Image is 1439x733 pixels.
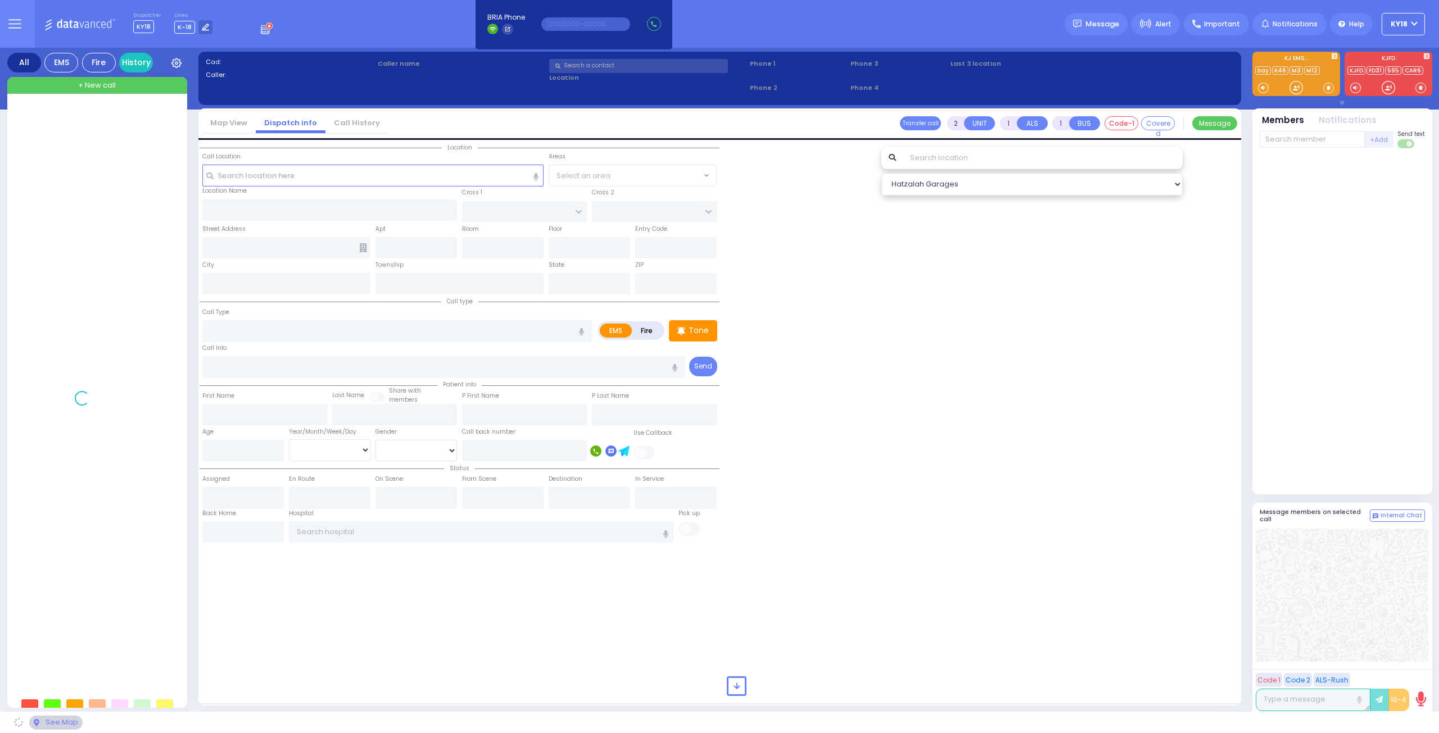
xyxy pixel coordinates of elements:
a: M3 [1289,66,1303,75]
span: Phone 1 [750,59,847,69]
button: BUS [1069,116,1100,130]
span: Phone 2 [750,83,847,93]
span: Phone 3 [850,59,947,69]
a: History [119,53,153,72]
input: Search a contact [549,59,728,73]
label: Cad: [206,57,374,67]
a: 595 [1385,66,1401,75]
label: Caller name [378,59,546,69]
span: Status [444,464,475,472]
div: See map [29,716,82,730]
a: bay [1255,66,1271,75]
label: On Scene [375,475,403,484]
a: K46 [1272,66,1288,75]
button: KY18 [1382,13,1425,35]
label: Turn off text [1397,138,1415,149]
label: Cross 1 [462,188,482,197]
label: Gender [375,427,397,436]
span: members [389,395,418,404]
span: Call type [441,297,478,306]
label: Pick up [678,509,700,518]
label: Areas [549,152,565,161]
a: M12 [1304,66,1320,75]
div: Fire [82,53,116,72]
label: Destination [549,475,582,484]
label: Last 3 location [951,59,1092,69]
div: EMS [44,53,78,72]
input: Search member [1260,131,1365,148]
label: Call back number [462,427,515,436]
label: Fire [631,324,663,338]
label: KJ EMS... [1252,56,1340,63]
label: P First Name [462,391,499,400]
h5: Message members on selected call [1260,508,1370,523]
label: First Name [202,391,234,400]
button: Code 1 [1256,673,1282,687]
a: Map View [202,117,256,128]
img: Logo [44,17,119,31]
label: Last Name [332,391,364,400]
img: comment-alt.png [1373,513,1378,519]
label: In Service [635,475,664,484]
label: Apt [375,225,386,234]
label: Caller: [206,70,374,80]
input: Search location here [202,165,544,186]
label: Floor [549,225,562,234]
span: Internal Chat [1381,512,1422,520]
span: Other building occupants [359,243,367,252]
span: Select an area [556,170,610,181]
label: En Route [289,475,315,484]
div: Year/Month/Week/Day [289,427,370,436]
label: EMS [600,324,632,338]
label: Use Callback [633,429,672,438]
label: Age [202,427,214,436]
label: Lines [174,12,213,19]
button: Code 2 [1284,673,1312,687]
label: Hospital [289,509,314,518]
span: Alert [1155,19,1171,29]
a: CAR6 [1402,66,1423,75]
span: Phone 4 [850,83,947,93]
span: K-18 [174,21,195,34]
button: Notifications [1319,114,1377,127]
span: KY18 [133,20,154,33]
label: Call Location [202,152,241,161]
label: Room [462,225,479,234]
label: Call Info [202,344,227,353]
button: Send [689,357,717,376]
label: Location [549,73,746,83]
label: Entry Code [635,225,667,234]
a: Dispatch info [256,117,325,128]
span: Location [442,143,478,152]
label: ZIP [635,261,644,270]
div: All [7,53,41,72]
span: BRIA Phone [487,12,525,22]
a: KJFD [1347,66,1365,75]
p: Tone [689,325,709,336]
label: Back Home [202,509,236,518]
button: Members [1262,114,1304,127]
button: Internal Chat [1370,509,1425,522]
button: UNIT [964,116,995,130]
label: Call Type [202,308,229,317]
button: ALS [1017,116,1048,130]
span: Patient info [437,380,482,389]
label: Location Name [202,186,247,195]
label: KJFD [1345,56,1432,63]
input: Search location [903,147,1183,169]
label: Township [375,261,404,270]
label: P Last Name [592,391,629,400]
span: Help [1349,19,1364,29]
button: Transfer call [900,116,941,130]
label: City [202,261,214,270]
img: message.svg [1073,20,1081,28]
input: Search hospital [289,521,674,543]
a: FD31 [1366,66,1384,75]
span: Send text [1397,130,1425,138]
label: State [549,261,564,270]
label: Street Address [202,225,246,234]
button: Code-1 [1105,116,1138,130]
span: Message [1085,19,1119,30]
span: Important [1204,19,1240,29]
span: + New call [78,80,116,91]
